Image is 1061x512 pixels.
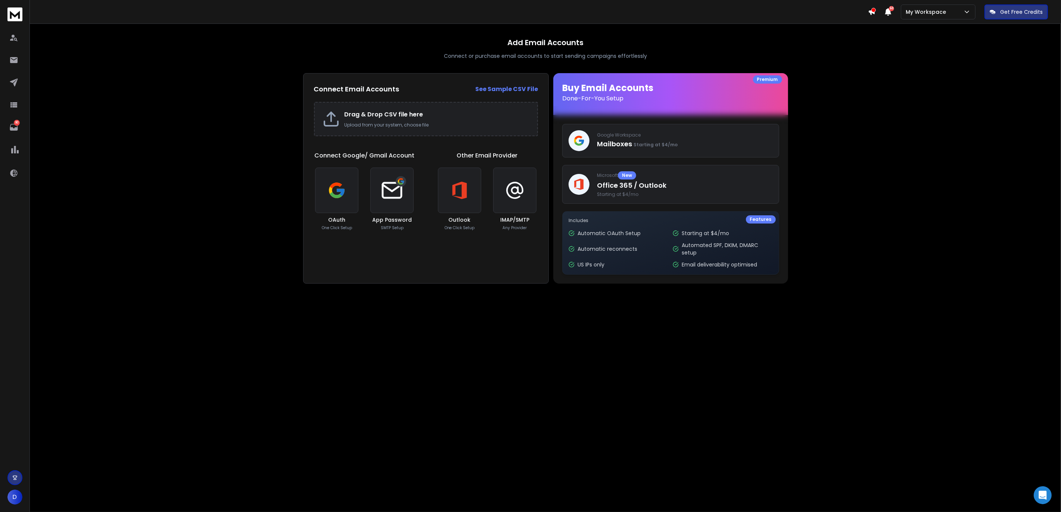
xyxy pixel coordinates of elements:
[889,6,894,11] span: 50
[682,230,729,237] p: Starting at $4/mo
[578,230,641,237] p: Automatic OAuth Setup
[14,120,20,126] p: 90
[372,216,412,224] h3: App Password
[562,94,779,103] p: Done-For-You Setup
[444,52,647,60] p: Connect or purchase email accounts to start sending campaigns effortlessly
[475,85,538,93] strong: See Sample CSV File
[345,122,530,128] p: Upload from your system, choose file
[475,85,538,94] a: See Sample CSV File
[984,4,1048,19] button: Get Free Credits
[322,225,352,231] p: One Click Setup
[682,241,772,256] p: Automated SPF, DKIM, DMARC setup
[503,225,527,231] p: Any Provider
[578,245,637,253] p: Automatic reconnects
[597,171,773,179] p: Microsoft
[345,110,530,119] h2: Drag & Drop CSV file here
[578,261,604,268] p: US IPs only
[7,7,22,21] img: logo
[906,8,949,16] p: My Workspace
[618,171,636,179] div: New
[753,75,782,84] div: Premium
[1034,486,1052,504] div: Open Intercom Messenger
[314,151,414,160] h1: Connect Google/ Gmail Account
[562,82,779,103] h1: Buy Email Accounts
[682,261,757,268] p: Email deliverability optimised
[500,216,529,224] h3: IMAP/SMTP
[445,225,475,231] p: One Click Setup
[6,120,21,135] a: 90
[634,141,678,148] span: Starting at $4/mo
[381,225,404,231] p: SMTP Setup
[569,218,773,224] p: Includes
[1000,8,1043,16] p: Get Free Credits
[597,139,773,149] p: Mailboxes
[507,37,584,48] h1: Add Email Accounts
[597,132,773,138] p: Google Workspace
[449,216,471,224] h3: Outlook
[314,84,399,94] h2: Connect Email Accounts
[7,490,22,505] button: D
[457,151,518,160] h1: Other Email Provider
[597,180,773,191] p: Office 365 / Outlook
[746,215,776,224] div: Features
[597,191,773,197] span: Starting at $4/mo
[328,216,345,224] h3: OAuth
